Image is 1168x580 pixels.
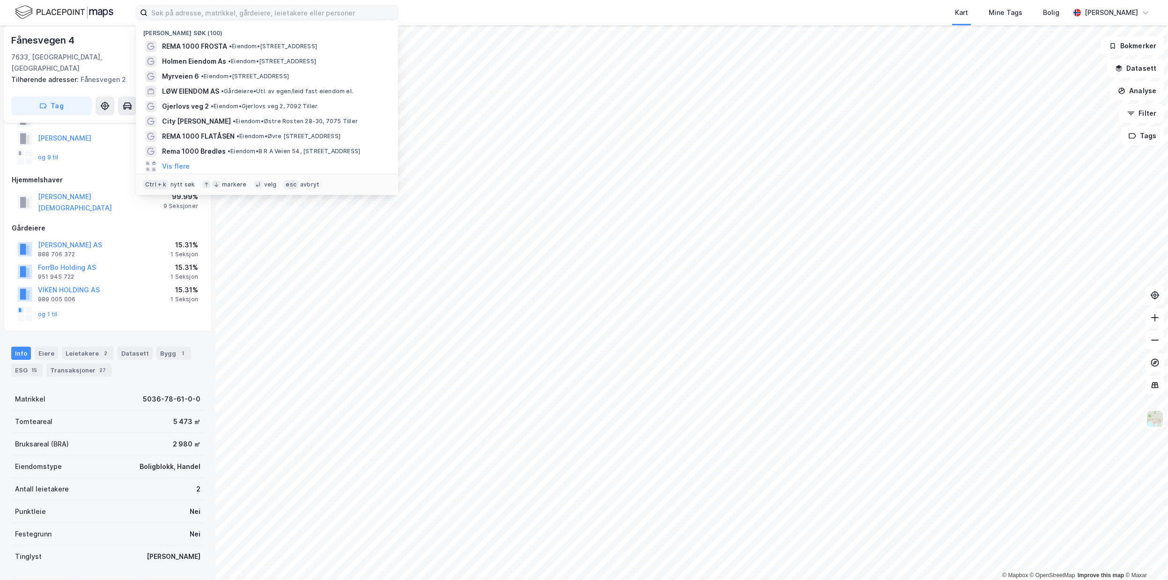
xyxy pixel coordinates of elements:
span: Eiendom • [STREET_ADDRESS] [228,58,316,65]
button: Tag [11,97,92,115]
span: • [228,58,231,65]
div: 2 [101,349,110,358]
div: [PERSON_NAME] [147,551,200,562]
span: Eiendom • [STREET_ADDRESS] [229,43,317,50]
div: Bruksareal (BRA) [15,439,69,450]
div: markere [222,181,246,188]
a: Mapbox [1002,572,1028,579]
div: Transaksjoner [46,364,111,377]
div: 1 [178,349,187,358]
div: Bygg [156,347,191,360]
div: Ctrl + k [143,180,169,189]
div: Punktleie [15,506,46,517]
div: 5 473 ㎡ [173,416,200,427]
div: 2 980 ㎡ [173,439,200,450]
span: • [237,133,239,140]
div: 951 945 722 [38,273,74,281]
div: 15.31% [170,239,198,251]
button: Filter [1119,104,1164,123]
div: 9 Seksjoner [163,202,198,210]
div: 1 Seksjon [170,251,198,258]
button: Datasett [1107,59,1164,78]
div: velg [264,181,277,188]
div: Kontrollprogram for chat [1121,535,1168,580]
span: Myrveien 6 [162,71,199,82]
div: Antall leietakere [15,483,69,495]
div: Kart [955,7,968,18]
div: Boligblokk, Handel [140,461,200,472]
div: Gårdeiere [12,223,204,234]
div: Nei [190,506,200,517]
span: • [201,73,204,80]
div: esc [284,180,298,189]
span: • [233,118,236,125]
div: Fånesvegen 4 [11,33,76,48]
div: nytt søk [170,181,195,188]
a: Improve this map [1078,572,1124,579]
span: City [PERSON_NAME] [162,116,231,127]
a: OpenStreetMap [1030,572,1075,579]
div: 15.31% [170,284,198,296]
div: Leietakere [62,347,114,360]
iframe: Chat Widget [1121,535,1168,580]
div: Tomteareal [15,416,52,427]
div: 888 706 372 [38,251,75,258]
span: Eiendom • Øvre [STREET_ADDRESS] [237,133,340,140]
div: 1 Seksjon [170,273,198,281]
input: Søk på adresse, matrikkel, gårdeiere, leietakere eller personer [148,6,398,20]
span: REMA 1000 FLATÅSEN [162,131,235,142]
div: Info [11,347,31,360]
span: Eiendom • Gjerlovs veg 2, 7092 Tiller [211,103,318,110]
div: Bolig [1043,7,1059,18]
span: • [228,148,230,155]
div: Tinglyst [15,551,42,562]
div: 7633, [GEOGRAPHIC_DATA], [GEOGRAPHIC_DATA] [11,52,163,74]
span: Holmen Eiendom As [162,56,226,67]
div: Matrikkel [15,394,45,405]
div: Hjemmelshaver [12,174,204,186]
img: logo.f888ab2527a4732fd821a326f86c7f29.svg [15,4,113,21]
div: Datasett [118,347,153,360]
span: Gårdeiere • Utl. av egen/leid fast eiendom el. [221,88,353,95]
div: [PERSON_NAME] søk (100) [136,22,398,39]
div: Eiendomstype [15,461,62,472]
span: • [211,103,214,110]
img: Z [1146,410,1164,428]
div: Eiere [35,347,58,360]
span: LØW EIENDOM AS [162,86,219,97]
span: Gjerlovs veg 2 [162,101,209,112]
span: Rema 1000 Brødløs [162,146,226,157]
div: 5036-78-61-0-0 [143,394,200,405]
span: Tilhørende adresser: [11,75,81,83]
div: ESG [11,364,43,377]
div: Mine Tags [989,7,1022,18]
div: 15.31% [170,262,198,273]
button: Vis flere [162,161,190,172]
div: 15 [30,365,39,375]
span: • [221,88,224,95]
div: 99.99% [163,191,198,202]
span: • [229,43,232,50]
div: Fånesvegen 2 [11,74,197,85]
button: Analyse [1110,82,1164,100]
span: Eiendom • B R A Veien 54, [STREET_ADDRESS] [228,148,360,155]
div: Nei [190,528,200,540]
div: avbryt [300,181,319,188]
div: [PERSON_NAME] [1085,7,1138,18]
div: 1 Seksjon [170,296,198,303]
div: Festegrunn [15,528,52,540]
span: REMA 1000 FROSTA [162,41,227,52]
div: 27 [97,365,108,375]
span: Eiendom • Østre Rosten 28-30, 7075 Tiller [233,118,358,125]
button: Bokmerker [1101,37,1164,55]
div: 2 [196,483,200,495]
span: Eiendom • [STREET_ADDRESS] [201,73,289,80]
div: 989 005 006 [38,296,75,303]
button: Tags [1121,126,1164,145]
